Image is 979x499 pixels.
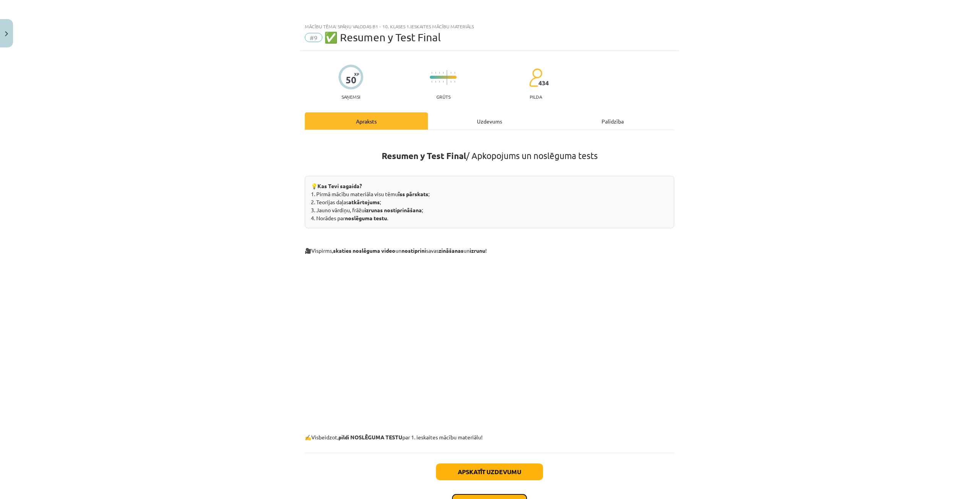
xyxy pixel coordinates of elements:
button: Apskatīt uzdevumu [436,463,543,480]
div: Mācību tēma: Spāņu valodas b1 - 10. klases 1.ieskaites mācību materiāls [305,24,674,29]
img: icon-short-line-57e1e144782c952c97e751825c79c345078a6d821885a25fce030b3d8c18986b.svg [450,81,451,83]
span: 434 [538,80,549,86]
div: Palīdzība [551,112,674,130]
strong: nostiprini [402,247,426,254]
strong: zināšanas [439,247,463,254]
img: icon-short-line-57e1e144782c952c97e751825c79c345078a6d821885a25fce030b3d8c18986b.svg [435,81,436,83]
span: XP [354,72,359,76]
img: icon-short-line-57e1e144782c952c97e751825c79c345078a6d821885a25fce030b3d8c18986b.svg [454,72,455,74]
img: icon-short-line-57e1e144782c952c97e751825c79c345078a6d821885a25fce030b3d8c18986b.svg [439,81,440,83]
h1: / Apkopojums un noslēguma tests [305,137,674,161]
p: Grūts [436,94,450,99]
span: ✅ Resumen y Test Final [324,31,441,44]
strong: izrunas nostiprināšana [364,206,422,213]
p: Saņemsi [338,94,363,99]
strong: Resumen y Test Final [382,150,466,161]
div: 💡 1. Pirmā mācību materiāla visu tēmu ; 2. Teorijas daļas ; 3. Jauno vārdiņu, frāžu ; 4. Norādes ... [305,176,674,228]
strong: izrunu [470,247,485,254]
strong: Kas Tevi sagaida? [317,182,362,189]
img: icon-short-line-57e1e144782c952c97e751825c79c345078a6d821885a25fce030b3d8c18986b.svg [450,72,451,74]
img: icon-short-line-57e1e144782c952c97e751825c79c345078a6d821885a25fce030b3d8c18986b.svg [439,72,440,74]
div: Apraksts [305,112,428,130]
p: Vispirms, un savas un ! [305,241,674,255]
img: students-c634bb4e5e11cddfef0936a35e636f08e4e9abd3cc4e673bd6f9a4125e45ecb1.svg [529,68,542,87]
strong: pildi NOSLĒGUMA TESTU [338,434,402,440]
div: Uzdevums [428,112,551,130]
strong: atkārtojums [348,198,380,205]
strong: īss pārskats [398,190,428,197]
img: icon-short-line-57e1e144782c952c97e751825c79c345078a6d821885a25fce030b3d8c18986b.svg [431,72,432,74]
strong: noslēguma testu [345,215,387,221]
img: icon-short-line-57e1e144782c952c97e751825c79c345078a6d821885a25fce030b3d8c18986b.svg [431,81,432,83]
strong: skaties noslēguma video [333,247,395,254]
img: icon-short-line-57e1e144782c952c97e751825c79c345078a6d821885a25fce030b3d8c18986b.svg [454,81,455,83]
div: 50 [346,75,356,85]
p: pilda [530,94,542,99]
img: icon-short-line-57e1e144782c952c97e751825c79c345078a6d821885a25fce030b3d8c18986b.svg [443,81,444,83]
p: Visbeidzot, par 1. ieskaites mācību materiālu! [305,427,674,441]
img: icon-short-line-57e1e144782c952c97e751825c79c345078a6d821885a25fce030b3d8c18986b.svg [435,72,436,74]
strong: 🎥 [305,247,311,254]
span: #9 [305,33,322,42]
img: icon-close-lesson-0947bae3869378f0d4975bcd49f059093ad1ed9edebbc8119c70593378902aed.svg [5,31,8,36]
strong: ✍️ [305,434,311,440]
img: icon-short-line-57e1e144782c952c97e751825c79c345078a6d821885a25fce030b3d8c18986b.svg [443,72,444,74]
